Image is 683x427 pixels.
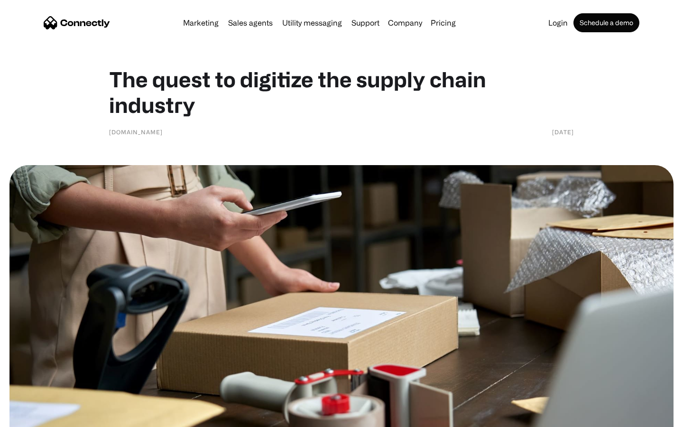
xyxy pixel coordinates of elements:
[109,66,574,118] h1: The quest to digitize the supply chain industry
[388,16,422,29] div: Company
[552,127,574,137] div: [DATE]
[179,19,222,27] a: Marketing
[9,410,57,424] aside: Language selected: English
[545,19,572,27] a: Login
[224,19,277,27] a: Sales agents
[19,410,57,424] ul: Language list
[109,127,163,137] div: [DOMAIN_NAME]
[427,19,460,27] a: Pricing
[278,19,346,27] a: Utility messaging
[348,19,383,27] a: Support
[573,13,639,32] a: Schedule a demo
